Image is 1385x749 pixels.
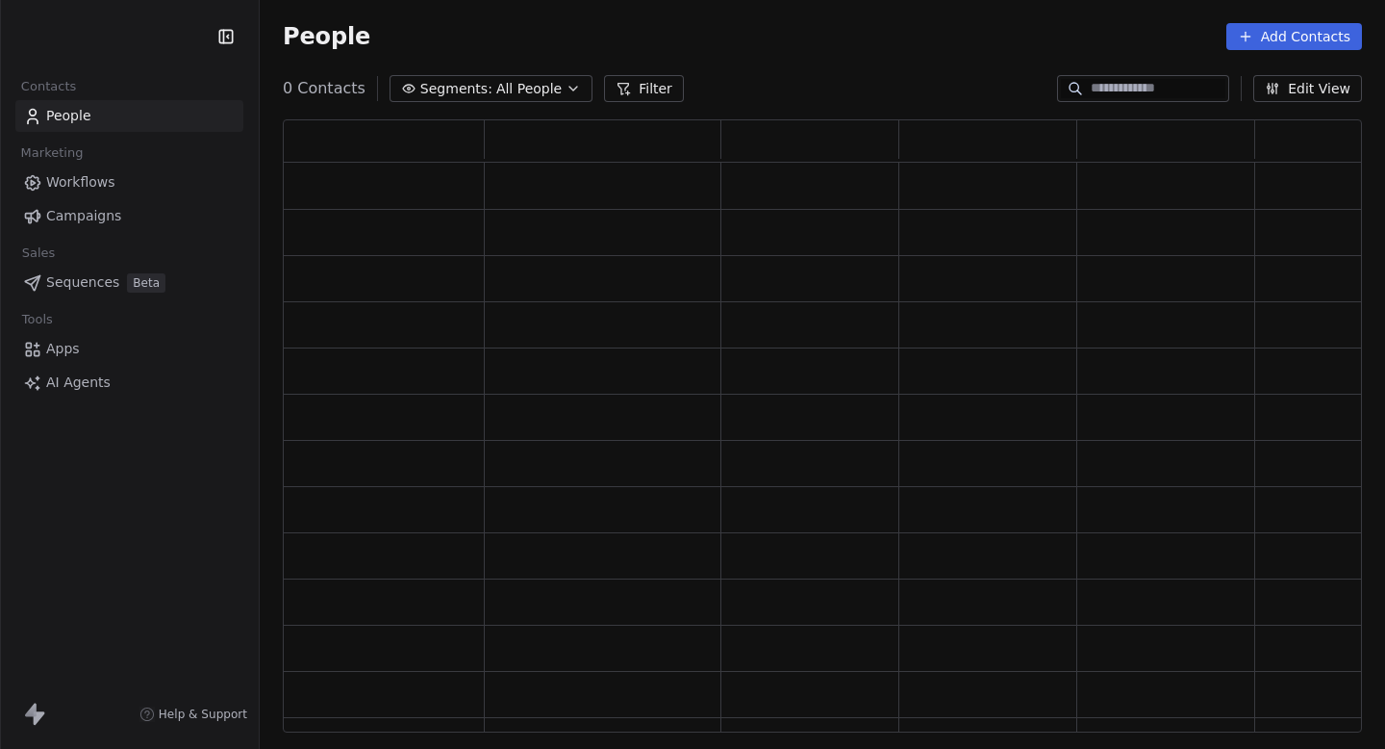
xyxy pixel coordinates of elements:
span: 0 Contacts [283,77,365,100]
a: SequencesBeta [15,267,243,298]
span: All People [496,79,562,99]
span: Contacts [13,72,85,101]
span: People [283,22,370,51]
a: AI Agents [15,367,243,399]
span: Segments: [420,79,492,99]
span: Sequences [46,272,119,293]
button: Edit View [1253,75,1362,102]
span: Marketing [13,139,91,168]
a: Apps [15,333,243,365]
button: Filter [604,75,684,102]
a: Help & Support [139,707,247,722]
span: Sales [13,239,63,268]
span: Workflows [46,172,115,193]
a: People [15,100,243,132]
span: AI Agents [46,373,111,393]
span: Beta [127,273,165,293]
span: Apps [46,339,80,359]
a: Workflows [15,167,243,198]
span: Campaigns [46,206,121,226]
a: Campaigns [15,200,243,232]
span: People [46,106,91,126]
span: Help & Support [159,707,247,722]
span: Tools [13,305,61,334]
button: Add Contacts [1226,23,1362,50]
